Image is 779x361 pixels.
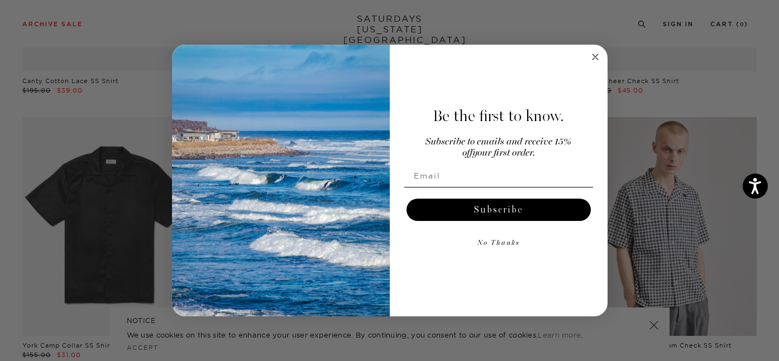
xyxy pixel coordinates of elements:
[404,165,593,187] input: Email
[172,45,390,317] img: 125c788d-000d-4f3e-b05a-1b92b2a23ec9.jpeg
[404,232,593,254] button: No Thanks
[407,199,591,221] button: Subscribe
[404,187,593,187] img: underline
[433,107,564,126] span: Be the first to know.
[462,148,472,158] span: off
[472,148,535,158] span: your first order.
[426,137,571,147] span: Subscribe to emails and receive 15%
[589,50,602,64] button: Close dialog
